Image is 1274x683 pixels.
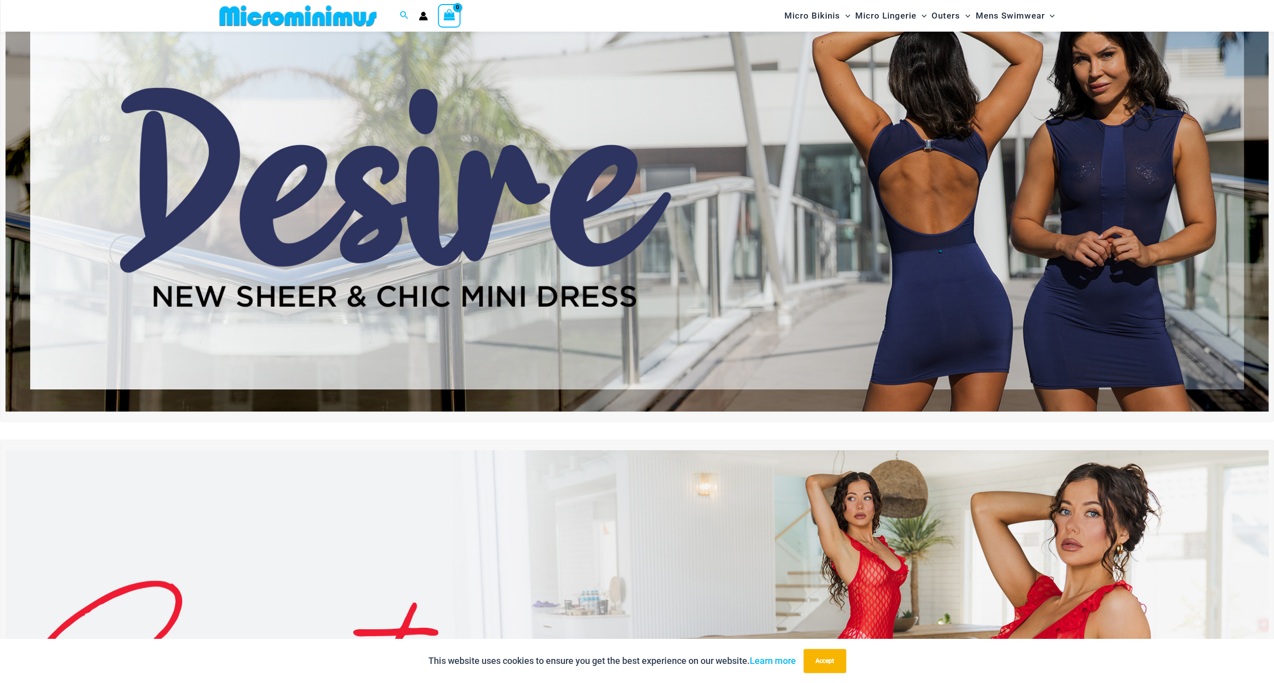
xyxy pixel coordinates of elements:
button: Accept [803,649,846,673]
p: This website uses cookies to ensure you get the best experience on our website. [428,653,796,668]
a: Micro BikinisMenu ToggleMenu Toggle [782,3,853,29]
span: Micro Bikinis [784,3,840,29]
a: Learn more [750,655,796,666]
span: Outers [932,3,960,29]
span: Menu Toggle [1045,3,1055,29]
a: Search icon link [400,10,409,22]
img: MM SHOP LOGO FLAT [215,5,381,27]
span: Menu Toggle [840,3,850,29]
nav: Site Navigation [780,2,1059,30]
a: View Shopping Cart, empty [438,4,461,27]
span: Menu Toggle [916,3,926,29]
span: Mens Swimwear [975,3,1045,29]
a: Micro LingerieMenu ToggleMenu Toggle [853,3,929,29]
a: Account icon link [419,12,428,21]
a: OutersMenu ToggleMenu Toggle [929,3,973,29]
a: Mens SwimwearMenu ToggleMenu Toggle [973,3,1057,29]
span: Micro Lingerie [855,3,916,29]
span: Menu Toggle [960,3,970,29]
